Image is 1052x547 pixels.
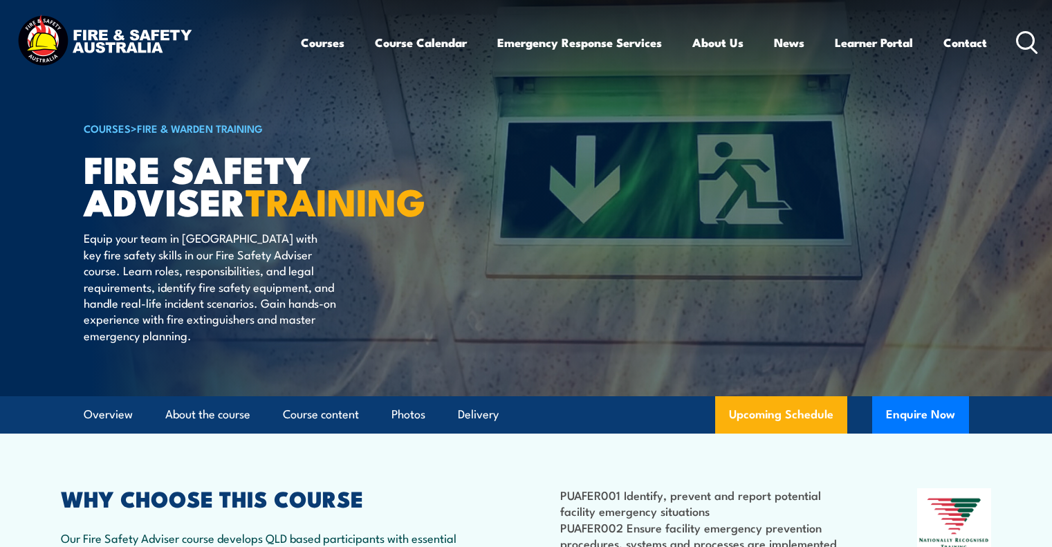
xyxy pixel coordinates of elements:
a: News [774,24,804,61]
strong: TRAINING [246,171,425,229]
li: PUAFER001 Identify, prevent and report potential facility emergency situations [560,487,850,519]
a: Photos [391,396,425,433]
h1: FIRE SAFETY ADVISER [84,152,425,216]
a: About Us [692,24,744,61]
a: Emergency Response Services [497,24,662,61]
h6: > [84,120,425,136]
a: Contact [943,24,987,61]
button: Enquire Now [872,396,969,434]
p: Equip your team in [GEOGRAPHIC_DATA] with key fire safety skills in our Fire Safety Adviser cours... [84,230,336,343]
h2: WHY CHOOSE THIS COURSE [61,488,465,508]
a: Upcoming Schedule [715,396,847,434]
a: Course content [283,396,359,433]
a: COURSES [84,120,131,136]
a: Delivery [458,396,499,433]
a: Learner Portal [835,24,913,61]
a: Overview [84,396,133,433]
a: Course Calendar [375,24,467,61]
a: About the course [165,396,250,433]
a: Fire & Warden Training [137,120,263,136]
a: Courses [301,24,344,61]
